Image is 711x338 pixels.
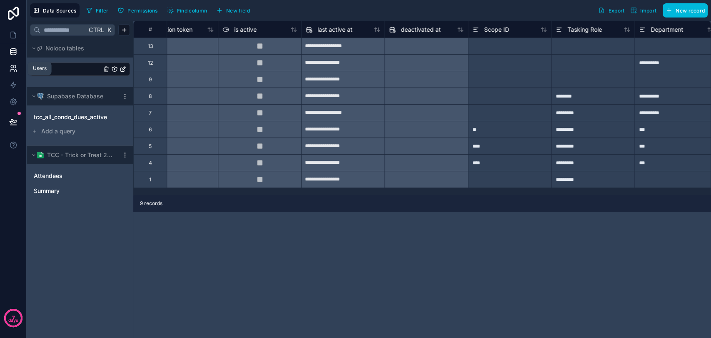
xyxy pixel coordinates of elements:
[484,25,509,34] span: Scope ID
[30,184,130,198] div: Summary
[30,63,130,76] div: User
[149,93,152,100] div: 8
[33,65,47,72] div: Users
[34,172,62,180] span: Attendees
[47,151,115,159] span: TCC - Trick or Treat 2025
[30,43,125,54] button: Noloco tables
[567,25,602,34] span: Tasking Role
[177,8,207,14] span: Find column
[149,126,152,133] div: 6
[149,176,151,183] div: 1
[234,25,257,34] span: is active
[34,187,60,195] span: Summary
[34,187,110,195] a: Summary
[37,93,44,100] img: Postgres logo
[88,25,105,35] span: Ctrl
[45,44,84,53] span: Noloco tables
[149,160,152,166] div: 4
[30,149,118,161] button: Google Sheets logoTCC - Trick or Treat 2025
[627,3,659,18] button: Import
[34,172,110,180] a: Attendees
[83,4,112,17] button: Filter
[148,60,153,66] div: 12
[41,127,75,135] span: Add a query
[149,76,152,83] div: 9
[595,3,627,18] button: Export
[34,65,101,73] a: User
[47,92,103,100] span: Supabase Database
[226,8,250,14] span: New field
[43,8,77,14] span: Data Sources
[149,110,152,116] div: 7
[651,25,683,34] span: Department
[663,3,708,18] button: New record
[30,125,130,137] button: Add a query
[401,25,441,34] span: deactivated at
[34,113,110,121] a: tcc_all_condo_dues_active
[608,8,624,14] span: Export
[106,27,112,33] span: K
[213,4,253,17] button: New field
[30,169,130,183] div: Attendees
[317,25,352,34] span: last active at
[140,26,160,33] div: #
[34,113,107,121] span: tcc_all_condo_dues_active
[115,4,164,17] a: Permissions
[151,25,192,34] span: invitation token
[676,8,705,14] span: New record
[30,110,130,124] div: tcc_all_condo_dues_active
[140,200,162,207] span: 9 records
[115,4,160,17] button: Permissions
[12,314,15,322] p: 7
[37,152,44,158] img: Google Sheets logo
[640,8,656,14] span: Import
[30,90,118,102] button: Postgres logoSupabase Database
[30,3,80,18] button: Data Sources
[148,43,153,50] div: 13
[149,143,152,150] div: 5
[96,8,109,14] span: Filter
[8,317,18,324] p: days
[659,3,708,18] a: New record
[127,8,157,14] span: Permissions
[164,4,210,17] button: Find column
